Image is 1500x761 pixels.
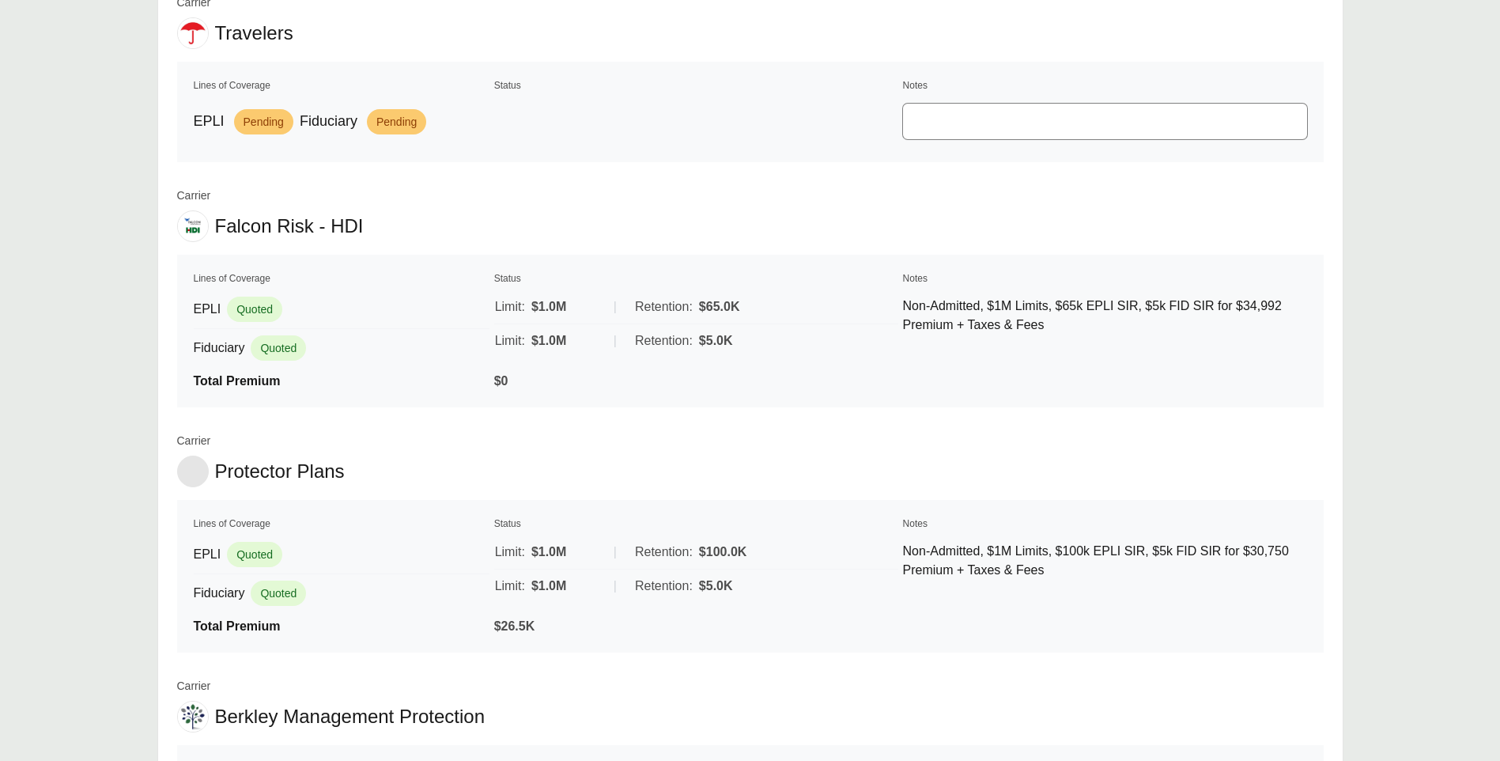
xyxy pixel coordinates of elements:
[493,516,899,532] th: Status
[902,78,1308,93] th: Notes
[493,78,899,93] th: Status
[902,516,1308,532] th: Notes
[177,187,364,204] span: Carrier
[194,339,245,358] span: Fiduciary
[531,543,566,562] span: $1.0M
[178,217,208,236] img: Falcon Risk - HDI
[194,584,245,603] span: Fiduciary
[227,542,282,567] span: Quoted
[194,111,225,132] span: EPLI
[215,460,345,483] span: Protector Plans
[903,297,1307,335] p: Non-Admitted, $1M Limits, $65k EPLI SIR, $5k FID SIR for $34,992 Premium + Taxes & Fees
[178,18,208,48] img: Travelers
[493,271,899,286] th: Status
[531,331,566,350] span: $1.0M
[300,111,357,132] span: Fiduciary
[699,577,733,596] span: $5.0K
[193,516,490,532] th: Lines of Coverage
[177,678,486,695] span: Carrier
[903,542,1307,580] p: Non-Admitted, $1M Limits, $100k EPLI SIR, $5k FID SIR for $30,750 Premium + Taxes & Fees
[531,297,566,316] span: $1.0M
[699,331,733,350] span: $5.0K
[251,581,306,606] span: Quoted
[614,334,617,347] span: |
[635,297,693,316] span: Retention:
[194,374,281,388] span: Total Premium
[614,300,617,313] span: |
[635,543,693,562] span: Retention:
[215,214,364,238] span: Falcon Risk - HDI
[251,335,306,361] span: Quoted
[215,21,293,45] span: Travelers
[614,579,617,593] span: |
[494,619,535,633] span: $26.5K
[902,271,1308,286] th: Notes
[531,577,566,596] span: $1.0M
[227,297,282,322] span: Quoted
[614,545,617,558] span: |
[177,433,345,449] span: Carrier
[494,374,508,388] span: $0
[495,297,525,316] span: Limit:
[367,109,426,134] span: Pending
[495,543,525,562] span: Limit:
[193,78,490,93] th: Lines of Coverage
[194,300,221,319] span: EPLI
[495,331,525,350] span: Limit:
[234,109,293,134] span: Pending
[699,543,747,562] span: $100.0K
[699,297,740,316] span: $65.0K
[178,702,208,732] img: Berkley Management Protection
[193,271,490,286] th: Lines of Coverage
[635,577,693,596] span: Retention:
[215,705,486,729] span: Berkley Management Protection
[194,545,221,564] span: EPLI
[194,619,281,633] span: Total Premium
[635,331,693,350] span: Retention:
[495,577,525,596] span: Limit:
